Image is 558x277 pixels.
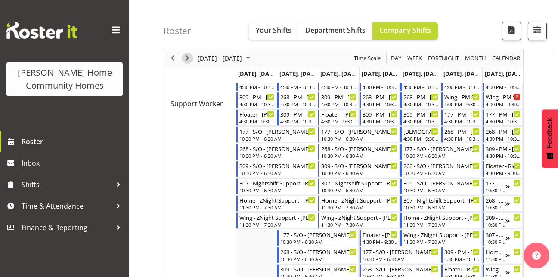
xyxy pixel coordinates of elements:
[305,25,366,35] span: Department Shifts
[363,247,439,256] div: 177 - S/O - [PERSON_NAME]
[239,135,316,142] div: 10:30 PM - 6:30 AM
[321,204,397,211] div: 11:30 PM - 7:30 AM
[318,178,400,194] div: Support Worker"s event - 307 - Nightshift Support - Rie De Honor Begin From Wednesday, August 20,...
[196,53,254,64] button: August 2025
[486,127,521,135] div: 268 - PM - [PERSON_NAME]
[486,196,505,204] div: 268 - S/O - [PERSON_NAME]
[239,144,316,153] div: 268 - S/O - [PERSON_NAME]
[236,92,276,108] div: Support Worker"s event - 309 - PM - Mary Endaya Begin From Monday, August 18, 2025 at 4:30:00 PM ...
[320,70,360,77] span: [DATE], [DATE]
[22,200,112,212] span: Time & Attendance
[239,161,316,170] div: 309 - S/O - [PERSON_NAME]
[443,70,483,77] span: [DATE], [DATE]
[400,144,482,160] div: Support Worker"s event - 177 - S/O - Liezl Sanchez Begin From Friday, August 22, 2025 at 10:30:00...
[360,230,400,246] div: Support Worker"s event - Floater - Miyoung Chung Begin From Thursday, August 21, 2025 at 4:30:00 ...
[280,255,356,262] div: 10:30 PM - 6:30 AM
[165,49,180,68] div: previous period
[182,53,193,64] button: Next
[239,169,316,176] div: 10:30 PM - 6:30 AM
[321,110,356,118] div: Floater - [PERSON_NAME]
[486,187,505,194] div: 10:30 PM - 6:30 AM
[249,22,298,40] button: Your Shifts
[280,110,315,118] div: 309 - PM - [PERSON_NAME]
[403,204,480,211] div: 10:30 PM - 6:30 AM
[22,178,112,191] span: Shifts
[238,70,277,77] span: [DATE], [DATE]
[321,101,356,108] div: 4:30 PM - 10:30 PM
[406,53,423,64] span: Week
[403,70,442,77] span: [DATE], [DATE]
[483,126,523,143] div: Support Worker"s event - 268 - PM - Arshdeep Singh Begin From Sunday, August 24, 2025 at 4:30:00 ...
[403,152,480,159] div: 10:30 PM - 6:30 AM
[318,126,400,143] div: Support Worker"s event - 177 - S/O - Billie Sothern Begin From Wednesday, August 20, 2025 at 10:3...
[321,221,397,228] div: 11:30 PM - 7:30 AM
[256,25,291,35] span: Your Shifts
[403,83,438,90] div: 4:30 PM - 10:30 PM
[363,230,397,239] div: Floater - [PERSON_NAME]
[280,118,315,125] div: 4:30 PM - 10:30 PM
[236,195,318,212] div: Support Worker"s event - Home - ZNight Support - Sourav Guleria Begin From Monday, August 18, 202...
[236,178,318,194] div: Support Worker"s event - 307 - Nightshift Support - Rie De Honor Begin From Monday, August 18, 20...
[277,92,317,108] div: Support Worker"s event - 268 - PM - Katrina Shaw Begin From Tuesday, August 19, 2025 at 4:30:00 P...
[277,230,359,246] div: Support Worker"s event - 177 - S/O - Billie Sothern Begin From Tuesday, August 19, 2025 at 10:30:...
[239,101,274,108] div: 4:30 PM - 10:30 PM
[441,109,481,126] div: Support Worker"s event - 177 - PM - Liezl Sanchez Begin From Saturday, August 23, 2025 at 4:30:00...
[360,109,400,126] div: Support Worker"s event - 309 - PM - Dipika Thapa Begin From Thursday, August 21, 2025 at 4:30:00 ...
[363,83,397,90] div: 4:30 PM - 10:30 PM
[170,98,223,109] span: Support Worker
[321,161,397,170] div: 309 - S/O - [PERSON_NAME]
[239,152,316,159] div: 10:30 PM - 6:30 AM
[486,204,505,211] div: 10:30 PM - 6:30 AM
[403,135,438,142] div: 4:30 PM - 9:30 PM
[403,161,480,170] div: 268 - S/O - [PERSON_NAME]
[486,238,505,245] div: 10:30 PM - 6:30 AM
[400,212,482,229] div: Support Worker"s event - Home - ZNight Support - Cheenee Vargas Begin From Friday, August 22, 202...
[483,212,523,229] div: Support Worker"s event - 309 - S/O - Mary Endaya Begin From Sunday, August 24, 2025 at 10:30:00 P...
[353,53,382,64] button: Time Scale
[318,144,400,160] div: Support Worker"s event - 268 - S/O - Katrina Shaw Begin From Wednesday, August 20, 2025 at 10:30:...
[483,195,523,212] div: Support Worker"s event - 268 - S/O - Arshdeep Singh Begin From Sunday, August 24, 2025 at 10:30:0...
[483,230,523,246] div: Support Worker"s event - 307 - Nightshift Support - Rie De Honor Begin From Sunday, August 24, 20...
[180,49,195,68] div: next period
[239,221,316,228] div: 11:30 PM - 7:30 AM
[236,212,318,229] div: Support Worker"s event - Wing - ZNight Support - Janeth Sison Begin From Monday, August 18, 2025 ...
[400,92,440,108] div: Support Worker"s event - 268 - PM - Navneet Kaur Begin From Friday, August 22, 2025 at 4:30:00 PM...
[280,101,315,108] div: 4:30 PM - 10:30 PM
[427,53,461,64] button: Fortnight
[239,110,274,118] div: Floater - [PERSON_NAME]
[321,179,397,187] div: 307 - Nightshift Support - Rie De Honor
[486,118,521,125] div: 4:30 PM - 10:30 PM
[491,53,522,64] button: Month
[239,83,274,90] div: 4:30 PM - 10:30 PM
[444,101,479,108] div: 4:00 PM - 9:30 PM
[464,53,488,64] button: Timeline Month
[239,92,274,101] div: 309 - PM - [PERSON_NAME]
[400,109,440,126] div: Support Worker"s event - 309 - PM - Mary Endaya Begin From Friday, August 22, 2025 at 4:30:00 PM ...
[483,144,523,160] div: Support Worker"s event - 309 - PM - Mary Endaya Begin From Sunday, August 24, 2025 at 4:30:00 PM ...
[363,118,397,125] div: 4:30 PM - 10:30 PM
[360,92,400,108] div: Support Worker"s event - 268 - PM - Katrina Shaw Begin From Thursday, August 21, 2025 at 4:30:00 ...
[321,169,397,176] div: 10:30 PM - 6:30 AM
[483,109,523,126] div: Support Worker"s event - 177 - PM - Billie Sothern Begin From Sunday, August 24, 2025 at 4:30:00 ...
[239,179,316,187] div: 307 - Nightshift Support - Rie De Honor
[400,126,440,143] div: Support Worker"s event - Floater - Julius Antonio Begin From Friday, August 22, 2025 at 4:30:00 P...
[464,53,487,64] span: Month
[280,92,315,101] div: 268 - PM - [PERSON_NAME]
[441,247,481,263] div: Support Worker"s event - 309 - PM - Mary Endaya Begin From Saturday, August 23, 2025 at 4:30:00 P...
[22,135,125,148] span: Roster
[239,196,316,204] div: Home - ZNight Support - [PERSON_NAME]
[403,110,438,118] div: 309 - PM - [PERSON_NAME]
[486,179,505,187] div: 177 - S/O - [PERSON_NAME]
[486,110,521,118] div: 177 - PM - [PERSON_NAME]
[485,70,524,77] span: [DATE], [DATE]
[400,230,482,246] div: Support Worker"s event - Wing - ZNight Support - Daniel Marticio Begin From Friday, August 22, 20...
[298,22,372,40] button: Department Shifts
[321,152,397,159] div: 10:30 PM - 6:30 AM
[6,22,77,39] img: Rosterit website logo
[483,247,523,263] div: Support Worker"s event - Home - ZNight Support - Cheenee Vargas Begin From Sunday, August 24, 202...
[502,22,521,40] button: Download a PDF of the roster according to the set date range.
[403,101,438,108] div: 4:30 PM - 10:30 PM
[444,118,479,125] div: 4:30 PM - 10:30 PM
[427,53,460,64] span: Fortnight
[400,178,482,194] div: Support Worker"s event - 309 - S/O - Mary Endaya Begin From Friday, August 22, 2025 at 10:30:00 P...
